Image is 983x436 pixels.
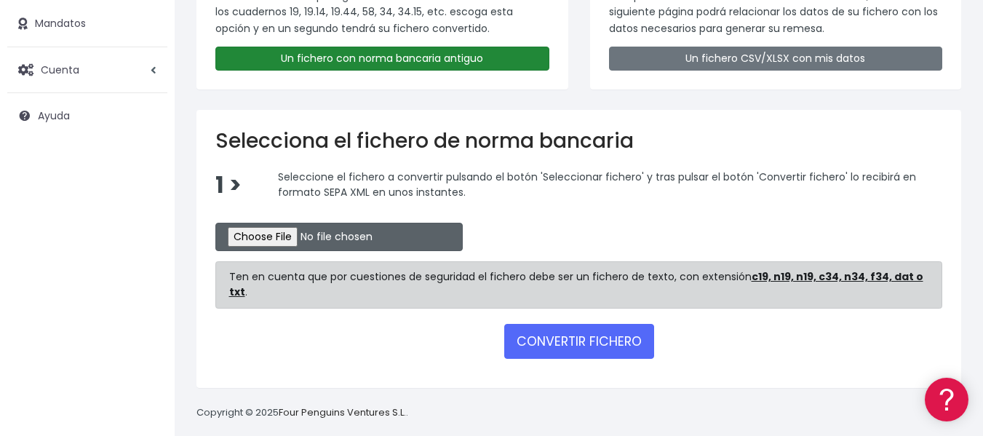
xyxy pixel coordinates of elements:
h2: Selecciona el fichero de norma bancaria [215,129,942,154]
a: Ayuda [7,100,167,131]
button: CONVERTIR FICHERO [504,324,654,359]
span: Seleccione el fichero a convertir pulsando el botón 'Seleccionar fichero' y tras pulsar el botón ... [278,169,916,199]
a: Un fichero con norma bancaria antiguo [215,47,549,71]
a: Cuenta [7,55,167,85]
a: Mandatos [7,9,167,39]
span: Cuenta [41,62,79,76]
a: Four Penguins Ventures S.L. [279,405,406,419]
div: Ten en cuenta que por cuestiones de seguridad el fichero debe ser un fichero de texto, con extens... [215,261,942,309]
p: Copyright © 2025 . [196,405,408,421]
span: Ayuda [38,108,70,123]
span: 1 > [215,170,242,201]
strong: c19, n19, n19, c34, n34, f34, dat o txt [229,269,923,299]
a: Un fichero CSV/XLSX con mis datos [609,47,943,71]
